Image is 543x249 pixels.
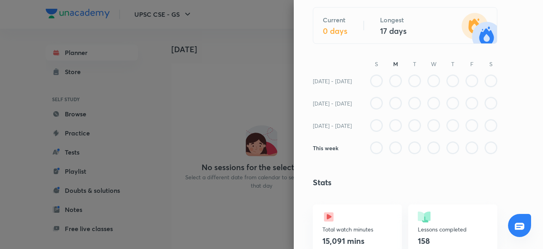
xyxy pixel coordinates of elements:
[313,99,352,108] h6: [DATE] - [DATE]
[427,60,440,68] p: W
[389,60,402,68] h6: M
[380,26,407,36] h4: 17 days
[322,225,392,233] p: Total watch minutes
[322,235,365,246] h4: 15,091 mins
[370,60,383,68] p: S
[323,26,347,36] h4: 0 days
[418,225,488,233] p: Lessons completed
[313,144,338,152] h6: This week
[380,15,407,25] h5: Longest
[313,122,352,130] h6: [DATE] - [DATE]
[313,176,497,188] h4: Stats
[446,60,459,68] p: T
[408,60,421,68] p: T
[313,77,352,85] h6: [DATE] - [DATE]
[418,235,430,246] h4: 158
[485,60,497,68] p: S
[465,60,478,68] p: F
[461,10,497,43] img: streak
[323,15,347,25] h5: Current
